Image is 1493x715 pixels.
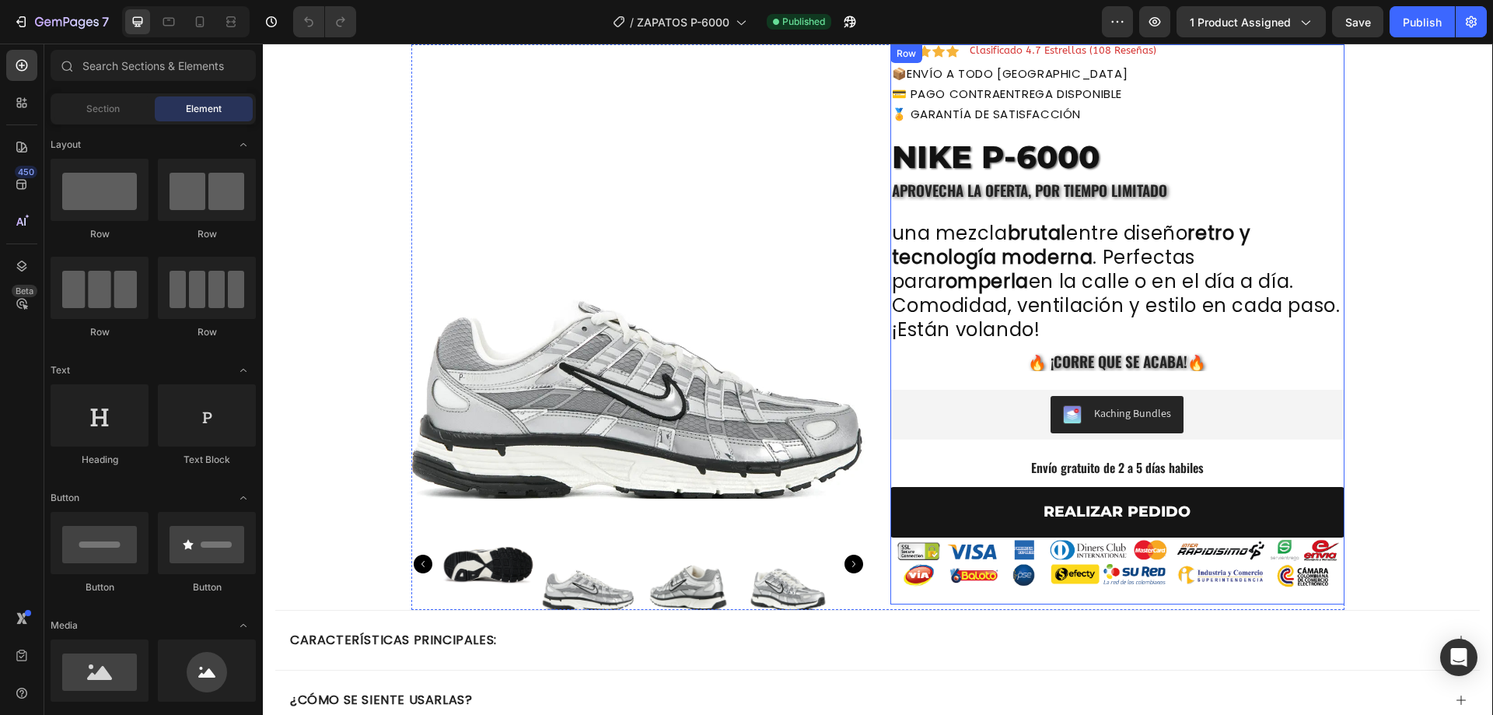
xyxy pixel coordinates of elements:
[1440,639,1477,676] div: Open Intercom Messenger
[28,647,210,665] strong: ¿CÓMO SE SIENTE USARLAS?
[1390,6,1455,37] button: Publish
[676,225,767,251] strong: romperla
[630,42,861,58] span: 💳 PAGO CONTRAENTREGA DISPONIBLE
[1403,14,1442,30] div: Publish
[832,362,909,378] div: Kaching Bundles
[158,453,256,467] div: Text Block
[1332,6,1383,37] button: Save
[708,1,894,13] p: Clasificado 4.7 Estrellas (108 Reseñas)
[51,227,149,241] div: Row
[801,362,820,380] img: KachingBundles.png
[1345,16,1371,29] span: Save
[630,62,820,79] span: 🏅 GARANTÍA DE SATISFACCIÓN
[186,102,222,116] span: Element
[51,138,81,152] span: Layout
[51,491,79,505] span: Button
[630,416,1081,433] p: Envío gratuito de 2 a 5 días habiles
[630,135,905,157] span: APROVECHA LA OFERTA, pOR TIEMPO LIMITADO
[231,613,256,638] span: Toggle open
[637,14,729,30] span: ZAPATOS P-6000
[158,227,256,241] div: Row
[262,44,1493,715] iframe: Design area
[630,22,645,38] strong: 📦
[630,14,634,30] span: /
[1190,14,1291,30] span: 1 product assigned
[231,358,256,383] span: Toggle open
[628,92,1082,135] h1: NIKE P-6000
[158,580,256,594] div: Button
[630,177,989,226] strong: retro y tecnología
[231,132,256,157] span: Toggle open
[51,580,149,594] div: Button
[12,285,37,297] div: Beta
[781,459,928,478] div: REALIZAR PEDIDO
[628,443,1082,494] button: REALIZAR PEDIDO
[628,176,1082,300] h2: una mezcla entre diseño . Perfectas para en la calle o en el día a día. Comodidad, ventilación y ...
[788,352,921,390] button: Kaching Bundles
[51,453,149,467] div: Heading
[51,619,78,633] span: Media
[51,363,70,377] span: Text
[86,102,120,116] span: Section
[28,587,235,605] strong: CARACTERÍSTICAS PRINCIPALES:
[293,6,356,37] div: Undo/Redo
[631,3,657,17] div: Row
[6,6,116,37] button: 7
[102,12,109,31] p: 7
[782,15,825,29] span: Published
[1177,6,1326,37] button: 1 product assigned
[746,177,805,202] strong: brutal
[628,494,1082,546] img: gempages_477217188596417451-ff42337e-adc2-4a7d-bc5f-b6e685e4ea39.png
[582,511,601,530] button: Carousel Next Arrow
[51,325,149,339] div: Row
[740,201,830,226] strong: moderna
[51,50,256,81] input: Search Sections & Elements
[630,22,866,38] span: ENVÍO A TODO [GEOGRAPHIC_DATA]
[158,325,256,339] div: Row
[766,307,944,328] span: 🔥​ ¡Corre que se acaba!🔥​
[231,485,256,510] span: Toggle open
[15,166,37,178] div: 450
